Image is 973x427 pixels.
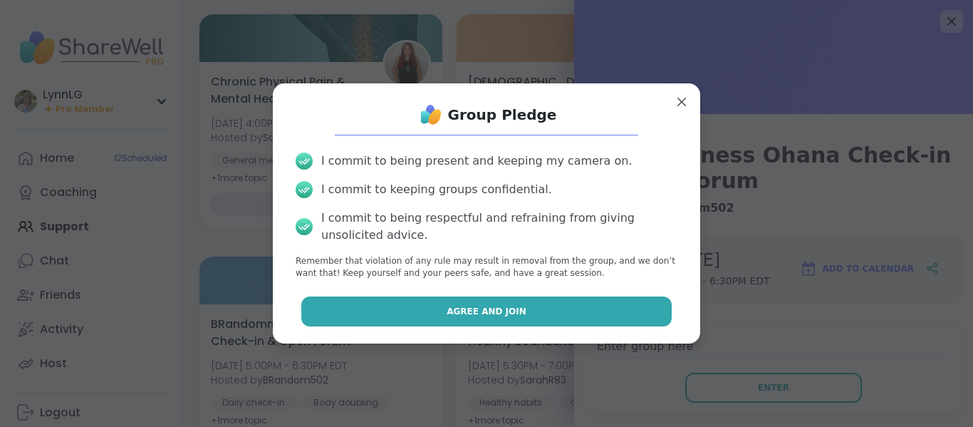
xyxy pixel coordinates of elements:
[301,297,672,326] button: Agree and Join
[321,210,677,244] div: I commit to being respectful and refraining from giving unsolicited advice.
[321,153,632,170] div: I commit to being present and keeping my camera on.
[448,105,557,125] h1: Group Pledge
[417,101,445,129] img: ShareWell Logo
[296,255,677,279] p: Remember that violation of any rule may result in removal from the group, and we don’t want that!...
[321,181,552,198] div: I commit to keeping groups confidential.
[447,305,526,318] span: Agree and Join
